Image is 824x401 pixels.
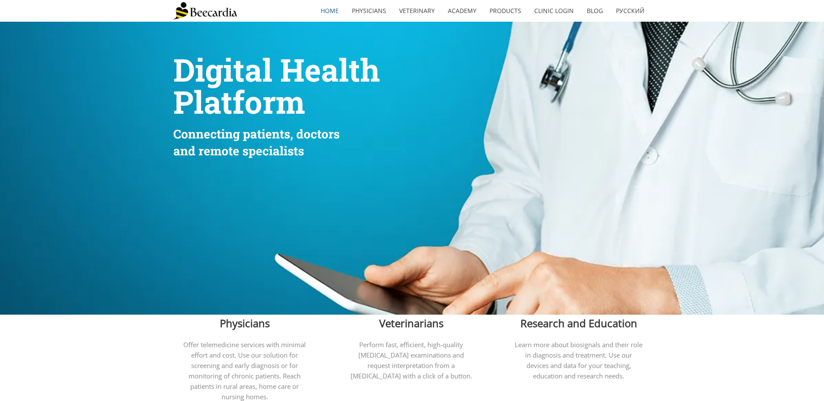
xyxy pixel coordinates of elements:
[393,1,441,21] a: Veterinary
[528,1,580,21] a: Clinic Login
[345,1,393,21] a: Physicians
[173,126,340,142] span: Connecting patients, doctors
[351,340,472,380] span: Perform fast, efficient, high-quality [MEDICAL_DATA] examinations and request interpretation from...
[580,1,609,21] a: Blog
[173,2,237,20] img: Beecardia
[515,340,642,380] span: Learn more about biosignals and their role in diagnosis and treatment. Use our devices and data f...
[220,316,270,330] span: Physicians
[183,340,306,401] span: Offer telemedicine services with minimal effort and cost. Use our solution for screening and earl...
[483,1,528,21] a: Products
[314,1,345,21] a: home
[173,49,380,90] span: Digital Health
[441,1,483,21] a: Academy
[173,143,304,159] span: and remote specialists
[520,316,637,330] span: Research and Education
[173,81,305,122] span: Platform
[609,1,651,21] a: Русский
[379,316,443,330] span: Veterinarians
